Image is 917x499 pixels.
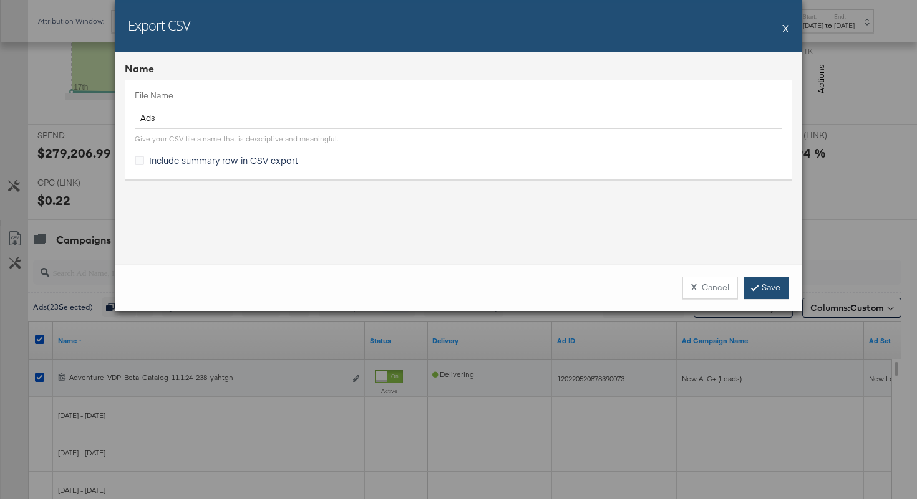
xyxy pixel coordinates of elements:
button: X [782,16,789,40]
div: Name [125,62,792,76]
span: Include summary row in CSV export [149,154,298,166]
div: Give your CSV file a name that is descriptive and meaningful. [135,134,338,144]
label: File Name [135,90,782,102]
h2: Export CSV [128,16,190,34]
button: XCancel [682,277,738,299]
strong: X [691,282,697,293]
a: Save [744,277,789,299]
